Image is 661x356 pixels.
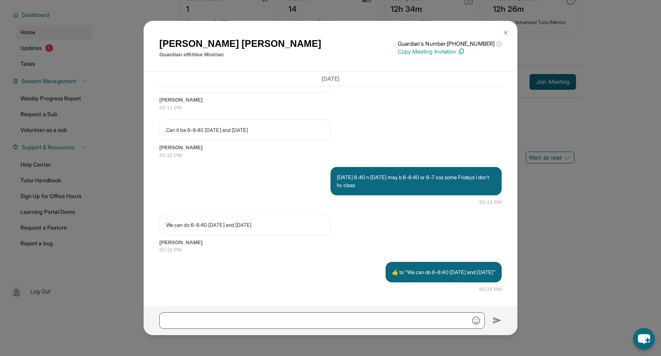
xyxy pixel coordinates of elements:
img: Send icon [493,316,502,325]
span: 05:15 PM [479,286,502,293]
img: Close Icon [502,30,509,36]
span: [PERSON_NAME] [159,239,502,247]
span: ⓘ [496,40,502,48]
span: 05:15 PM [159,246,502,254]
p: [DATE] 6:40 n [DATE] may b 6-6:40 or 6-7 coz some Fridays I don't hv class [337,173,495,189]
button: chat-button [633,328,655,350]
p: ​👍​ to “ We can do 6-6:40 [DATE] and [DATE] ” [392,268,495,276]
h3: [DATE] [159,75,502,83]
span: 05:11 PM [159,104,502,112]
span: [PERSON_NAME] [159,144,502,152]
p: Guardian of Khloe Misirian [159,51,321,59]
h1: [PERSON_NAME] [PERSON_NAME] [159,37,321,51]
span: 05:14 PM [479,198,502,206]
p: Copy Meeting Invitation [398,48,502,56]
p: Guardian's Number: [PHONE_NUMBER] [398,40,502,48]
span: [PERSON_NAME] [159,96,502,104]
span: 05:12 PM [159,152,502,159]
img: Copy Icon [458,48,465,55]
p: We can do 6-6:40 [DATE] and [DATE] [166,221,324,229]
p: Can it be 6-6:40 [DATE] and [DATE] [166,126,324,134]
img: Emoji [472,317,480,324]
